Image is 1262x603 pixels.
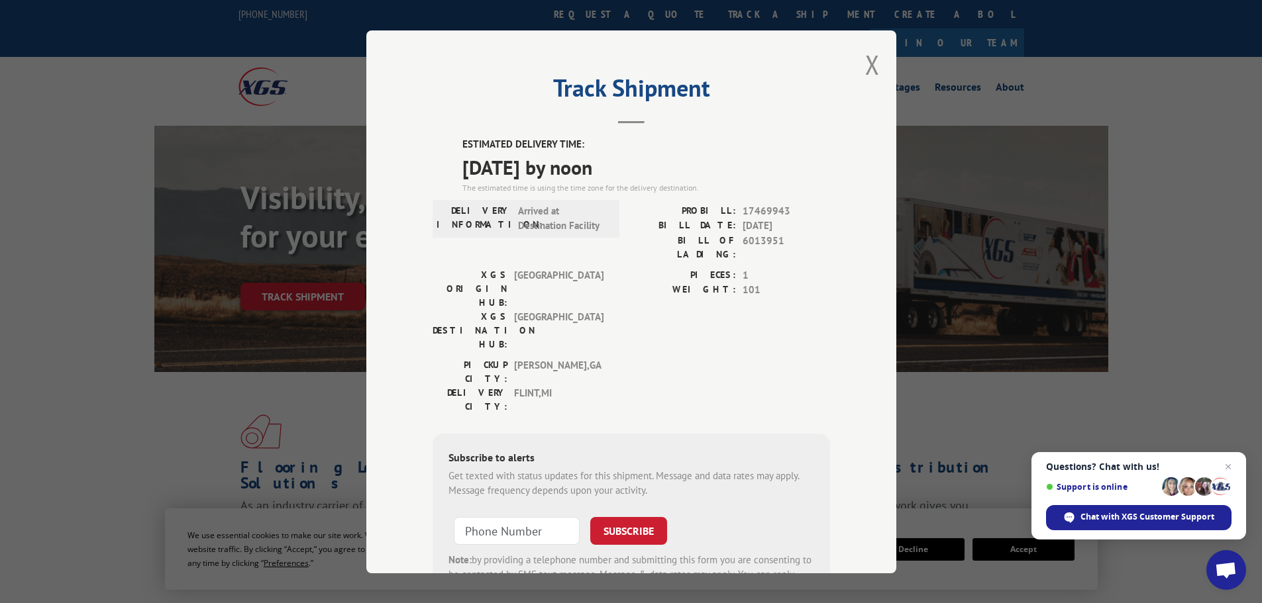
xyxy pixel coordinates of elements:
span: 6013951 [743,233,830,261]
label: PIECES: [631,267,736,283]
span: [DATE] [743,218,830,234]
span: [PERSON_NAME] , GA [514,357,604,385]
span: 1 [743,267,830,283]
label: XGS ORIGIN HUB: [433,267,507,309]
span: Arrived at Destination Facility [518,203,607,233]
label: DELIVERY CITY: [433,385,507,413]
a: Open chat [1206,550,1246,590]
button: SUBSCRIBE [590,516,667,544]
span: FLINT , MI [514,385,604,413]
h2: Track Shipment [433,79,830,104]
div: Subscribe to alerts [448,449,814,468]
span: [DATE] by noon [462,152,830,181]
button: Close modal [865,47,880,82]
span: Support is online [1046,482,1157,492]
label: WEIGHT: [631,283,736,298]
label: BILL DATE: [631,218,736,234]
span: 17469943 [743,203,830,218]
span: Chat with XGS Customer Support [1046,505,1232,530]
span: [GEOGRAPHIC_DATA] [514,267,604,309]
label: XGS DESTINATION HUB: [433,309,507,351]
label: BILL OF LADING: [631,233,736,261]
label: PROBILL: [631,203,736,218]
label: DELIVERY INFORMATION: [437,203,511,233]
input: Phone Number [454,516,580,544]
div: by providing a telephone number and submitting this form you are consenting to be contacted by SM... [448,552,814,597]
div: The estimated time is using the time zone for the delivery destination. [462,181,830,193]
div: Get texted with status updates for this shipment. Message and data rates may apply. Message frequ... [448,468,814,498]
label: ESTIMATED DELIVERY TIME: [462,137,830,152]
span: Questions? Chat with us! [1046,461,1232,472]
span: [GEOGRAPHIC_DATA] [514,309,604,351]
strong: Note: [448,553,472,565]
span: 101 [743,283,830,298]
span: Chat with XGS Customer Support [1080,511,1214,523]
label: PICKUP CITY: [433,357,507,385]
